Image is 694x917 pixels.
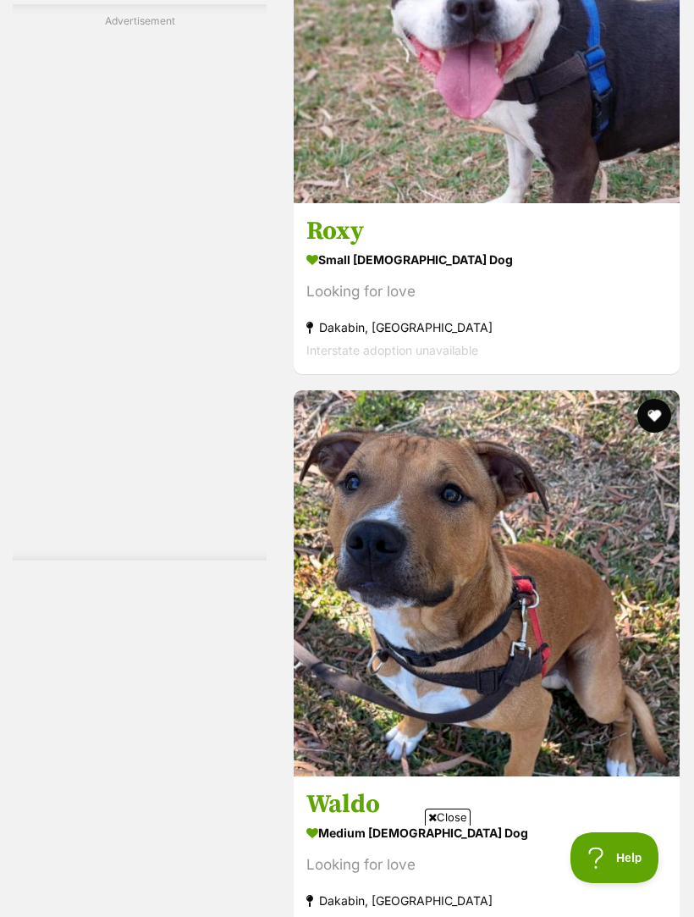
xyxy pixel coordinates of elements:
[306,280,667,303] div: Looking for love
[39,832,655,909] iframe: Advertisement
[570,832,660,883] iframe: Help Scout Beacon - Open
[294,202,680,374] a: Roxy small [DEMOGRAPHIC_DATA] Dog Looking for love Dakabin, [GEOGRAPHIC_DATA] Interstate adoption...
[637,399,671,433] button: favourite
[425,809,471,826] span: Close
[13,4,267,561] div: Advertisement
[306,343,478,357] span: Interstate adoption unavailable
[306,247,667,272] strong: small [DEMOGRAPHIC_DATA] Dog
[306,821,667,846] strong: medium [DEMOGRAPHIC_DATA] Dog
[306,215,667,247] h3: Roxy
[294,390,680,776] img: Waldo - American Staffordshire Bull Terrier Dog
[72,36,207,544] iframe: Advertisement
[306,789,667,821] h3: Waldo
[306,316,667,339] strong: Dakabin, [GEOGRAPHIC_DATA]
